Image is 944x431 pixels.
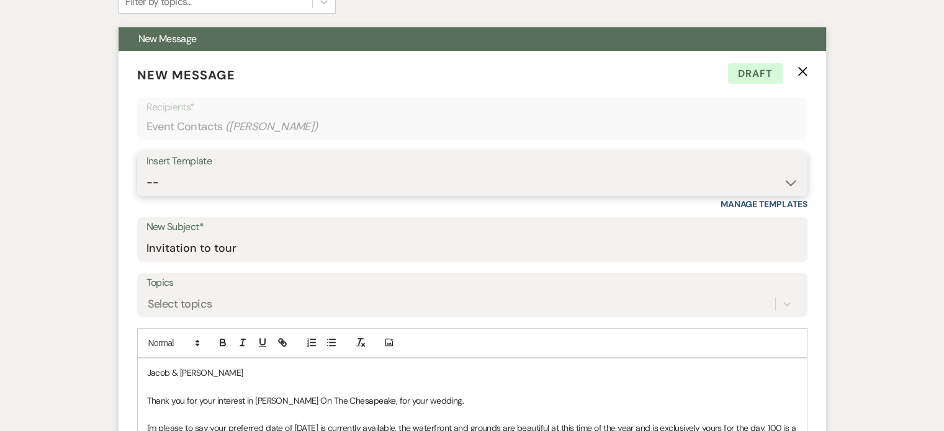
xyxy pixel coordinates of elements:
[147,394,798,407] p: Thank you for your interest in [PERSON_NAME] On The Chesapeake, for your wedding.
[138,32,197,45] span: New Message
[728,63,783,84] span: Draft
[146,99,798,115] p: Recipients*
[137,67,235,83] span: New Message
[147,366,798,380] p: Jacob & [PERSON_NAME]
[146,115,798,139] div: Event Contacts
[721,198,807,210] a: Manage Templates
[146,218,798,236] label: New Subject*
[146,153,798,171] div: Insert Template
[148,295,212,312] div: Select topics
[146,274,798,292] label: Topics
[225,118,318,135] span: ( [PERSON_NAME] )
